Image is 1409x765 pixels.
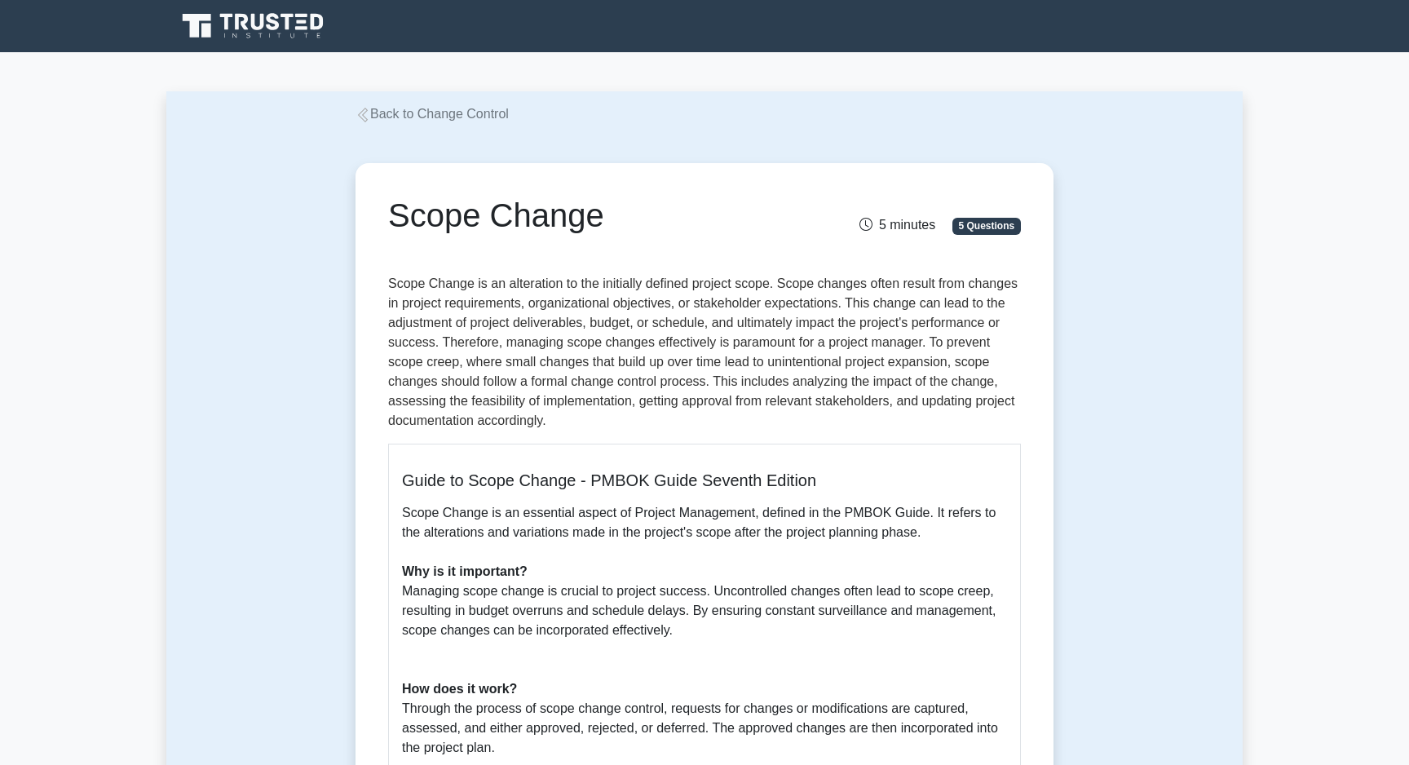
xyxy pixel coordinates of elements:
b: How does it work? [402,682,517,696]
span: 5 minutes [859,218,935,232]
a: Back to Change Control [356,107,509,121]
b: Why is it important? [402,564,528,578]
h5: Guide to Scope Change - PMBOK Guide Seventh Edition [402,471,1007,490]
p: Scope Change is an alteration to the initially defined project scope. Scope changes often result ... [388,274,1021,431]
h1: Scope Change [388,196,803,235]
span: 5 Questions [952,218,1021,234]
